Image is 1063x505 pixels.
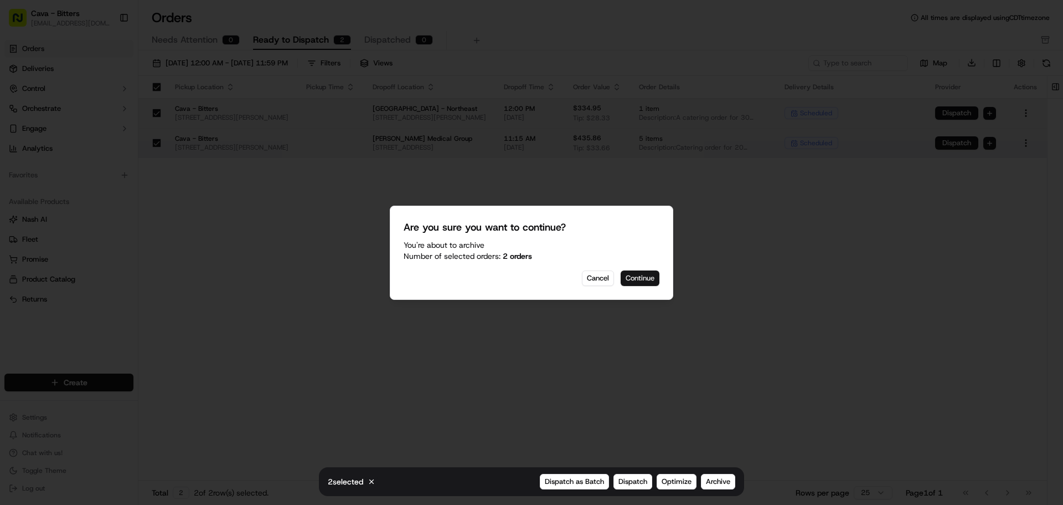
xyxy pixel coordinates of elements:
span: Pylon [110,275,134,283]
button: Start new chat [188,109,202,123]
img: Cava Bitters [11,161,29,179]
button: Continue [621,271,659,286]
h2: Are you sure you want to continue? [404,220,659,235]
img: 1736555255976-a54dd68f-1ca7-489b-9aae-adbdc363a1c4 [22,202,31,211]
img: 8571987876998_91fb9ceb93ad5c398215_72.jpg [23,106,43,126]
button: Cancel [582,271,614,286]
div: 💻 [94,249,102,258]
img: 1736555255976-a54dd68f-1ca7-489b-9aae-adbdc363a1c4 [11,106,31,126]
a: Powered byPylon [78,274,134,283]
div: 📗 [11,249,20,258]
div: Past conversations [11,144,74,153]
p: Welcome 👋 [11,44,202,62]
a: 💻API Documentation [89,243,182,263]
input: Got a question? Start typing here... [29,72,199,83]
span: • [120,202,124,211]
div: Start new chat [50,106,182,117]
span: Number of selected orders: [404,251,500,262]
button: See all [172,142,202,155]
a: 📗Knowledge Base [7,243,89,263]
img: Wisdom Oko [11,191,29,213]
span: [DATE] [126,202,149,211]
span: [DATE] [84,172,106,181]
p: You're about to [404,239,659,262]
span: Knowledge Base [22,248,85,259]
div: We're available if you need us! [50,117,152,126]
span: • [78,172,81,181]
strong: 2 orders [503,251,532,262]
span: Wisdom [PERSON_NAME] [34,202,118,211]
span: Archive [459,240,484,250]
img: Nash [11,11,33,33]
span: Cava Bitters [34,172,75,181]
span: API Documentation [105,248,178,259]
